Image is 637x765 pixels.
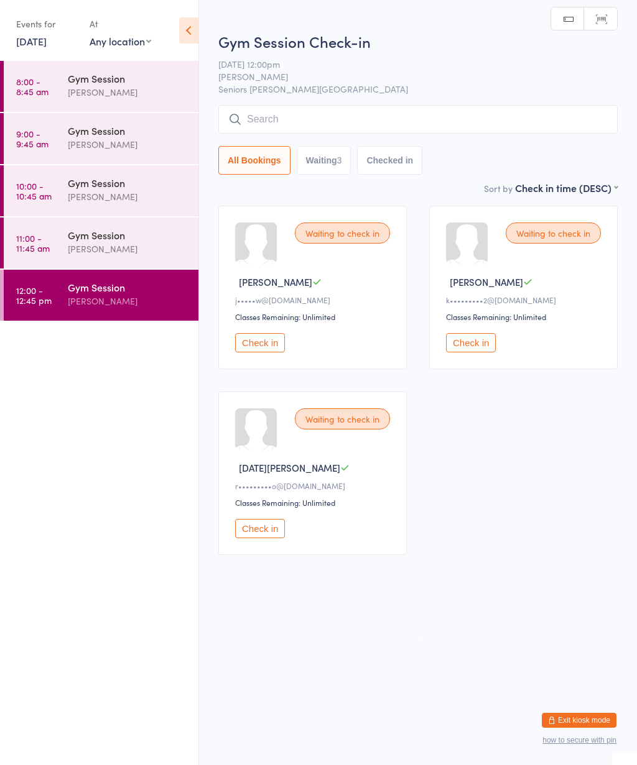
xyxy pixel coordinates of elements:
div: j•••••w@[DOMAIN_NAME] [235,295,394,305]
button: Exit kiosk mode [542,713,616,728]
div: Gym Session [68,71,188,85]
label: Sort by [484,182,513,195]
a: [DATE] [16,34,47,48]
div: [PERSON_NAME] [68,294,188,308]
div: Classes Remaining: Unlimited [235,497,394,508]
div: Waiting to check in [295,408,390,429]
div: [PERSON_NAME] [68,242,188,256]
a: 11:00 -11:45 amGym Session[PERSON_NAME] [4,218,198,268]
time: 10:00 - 10:45 am [16,181,52,201]
div: k•••••••••2@[DOMAIN_NAME] [446,295,605,305]
button: Check in [446,333,496,352]
div: Gym Session [68,176,188,190]
time: 12:00 - 12:45 pm [16,285,52,305]
div: Waiting to check in [506,222,601,244]
button: All Bookings [218,146,291,175]
button: how to secure with pin [542,736,616,744]
div: Events for [16,14,77,34]
div: Gym Session [68,124,188,137]
div: Check in time (DESC) [515,181,618,195]
div: r•••••••••o@[DOMAIN_NAME] [235,480,394,491]
span: [PERSON_NAME] [239,275,312,288]
a: 9:00 -9:45 amGym Session[PERSON_NAME] [4,113,198,164]
a: 10:00 -10:45 amGym Session[PERSON_NAME] [4,165,198,216]
time: 8:00 - 8:45 am [16,76,49,96]
div: [PERSON_NAME] [68,137,188,152]
div: [PERSON_NAME] [68,190,188,204]
span: Seniors [PERSON_NAME][GEOGRAPHIC_DATA] [218,83,618,95]
div: 3 [337,155,342,165]
div: At [90,14,151,34]
button: Check in [235,519,285,538]
span: [PERSON_NAME] [218,70,598,83]
a: 12:00 -12:45 pmGym Session[PERSON_NAME] [4,270,198,321]
div: Gym Session [68,280,188,294]
div: Classes Remaining: Unlimited [235,311,394,322]
div: Gym Session [68,228,188,242]
div: [PERSON_NAME] [68,85,188,99]
span: [DATE] 12:00pm [218,58,598,70]
button: Waiting3 [297,146,351,175]
span: [DATE][PERSON_NAME] [239,461,340,474]
span: [PERSON_NAME] [450,275,523,288]
time: 9:00 - 9:45 am [16,129,49,149]
div: Any location [90,34,151,48]
div: Classes Remaining: Unlimited [446,311,605,322]
time: 11:00 - 11:45 am [16,233,50,253]
h2: Gym Session Check-in [218,31,618,52]
button: Check in [235,333,285,352]
button: Checked in [357,146,422,175]
a: 8:00 -8:45 amGym Session[PERSON_NAME] [4,61,198,112]
div: Waiting to check in [295,222,390,244]
input: Search [218,105,618,134]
